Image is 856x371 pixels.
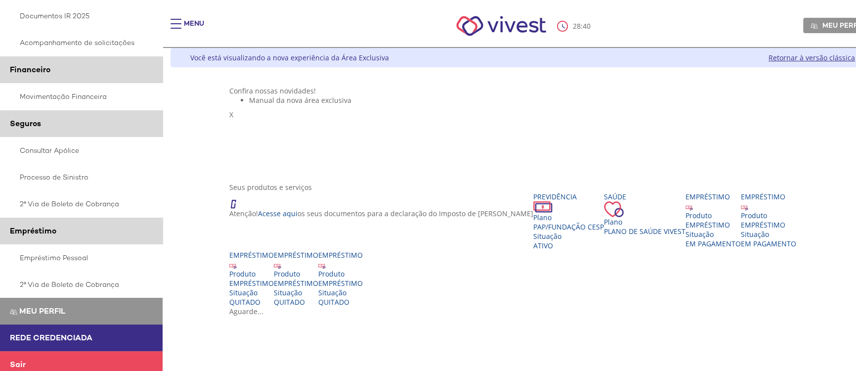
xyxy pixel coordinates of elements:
span: QUITADO [274,297,305,307]
section: <span lang="pt-BR" dir="ltr">Visualizador do Conteúdo da Web</span> 1 [229,86,816,173]
span: Ativo [533,241,553,250]
div: Empréstimo [685,192,741,201]
img: ico_emprestimo.svg [318,262,326,269]
div: EMPRÉSTIMO [741,220,796,230]
div: Situação [274,288,318,297]
a: Previdência PlanoPAP/Fundação CESP SituaçãoAtivo [533,192,604,250]
a: Empréstimo Produto EMPRÉSTIMO Situação QUITADO [318,250,363,307]
span: Rede Credenciada [10,332,92,343]
span: 28 [573,21,581,31]
a: Empréstimo Produto EMPRÉSTIMO Situação EM PAGAMENTO [741,192,796,248]
span: Seguros [10,118,41,129]
div: Situação [533,232,604,241]
div: Confira nossas novidades! [229,86,816,95]
div: Produto [274,269,318,278]
div: Menu [184,19,204,39]
img: Meu perfil [10,308,17,316]
section: <span lang="en" dir="ltr">ProdutosCard</span> [229,183,816,316]
a: Saúde PlanoPlano de Saúde VIVEST [604,192,685,236]
div: Situação [318,288,363,297]
div: Empréstimo [274,250,318,260]
div: : [557,21,593,32]
div: Produto [741,211,796,220]
img: Meu perfil [811,22,818,30]
div: Saúde [604,192,685,201]
span: Meu perfil [19,306,65,316]
img: ico_atencao.png [229,192,246,209]
img: Vivest [445,5,557,47]
div: EMPRÉSTIMO [318,278,363,288]
img: ico_emprestimo.svg [685,203,693,211]
span: Sair [10,359,26,370]
img: ico_emprestimo.svg [741,203,748,211]
div: EMPRÉSTIMO [685,220,741,230]
a: Empréstimo Produto EMPRÉSTIMO Situação EM PAGAMENTO [685,192,741,248]
a: Retornar à versão clássica [769,53,855,62]
div: Você está visualizando a nova experiência da Área Exclusiva [190,53,389,62]
a: Empréstimo Produto EMPRÉSTIMO Situação QUITADO [229,250,274,307]
div: Empréstimo [318,250,363,260]
div: Situação [685,230,741,239]
span: Empréstimo [10,226,56,236]
img: ico_emprestimo.svg [229,262,237,269]
div: Previdência [533,192,604,201]
a: Empréstimo Produto EMPRÉSTIMO Situação QUITADO [274,250,318,307]
div: Aguarde... [229,307,816,316]
img: ico_dinheiro.png [533,201,553,213]
div: EMPRÉSTIMO [274,278,318,288]
div: EMPRÉSTIMO [229,278,274,288]
span: 40 [583,21,591,31]
p: Atenção! os seus documentos para a declaração do Imposto de [PERSON_NAME] [229,209,533,218]
div: Empréstimo [741,192,796,201]
div: Situação [229,288,274,297]
span: Financeiro [10,64,50,75]
div: Produto [229,269,274,278]
div: Empréstimo [229,250,274,260]
div: Produto [685,211,741,220]
img: ico_emprestimo.svg [274,262,281,269]
div: Produto [318,269,363,278]
img: ico_coracao.png [604,201,624,217]
span: PAP/Fundação CESP [533,222,604,232]
span: QUITADO [318,297,349,307]
div: Seus produtos e serviços [229,183,816,192]
a: Acesse aqui [258,209,298,218]
span: X [229,110,233,119]
span: Manual da nova área exclusiva [249,95,351,105]
span: QUITADO [229,297,260,307]
div: Situação [741,230,796,239]
span: Plano de Saúde VIVEST [604,227,685,236]
div: Plano [604,217,685,227]
span: EM PAGAMENTO [685,239,741,248]
span: EM PAGAMENTO [741,239,796,248]
div: Plano [533,213,604,222]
